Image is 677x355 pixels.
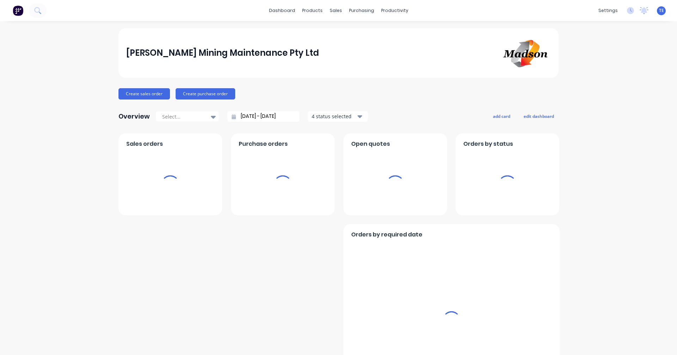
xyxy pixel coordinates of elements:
button: add card [488,112,515,121]
div: [PERSON_NAME] Mining Maintenance Pty Ltd [126,46,319,60]
div: sales [326,5,346,16]
button: edit dashboard [519,112,559,121]
span: TE [659,7,664,14]
div: 4 status selected [312,113,356,120]
img: Madson Mining Maintenance Pty Ltd [501,37,551,70]
span: Sales orders [126,140,163,148]
div: Overview [118,109,150,124]
span: Orders by required date [351,230,422,239]
button: Create sales order [118,88,170,100]
button: Create purchase order [176,88,235,100]
div: products [299,5,326,16]
span: Purchase orders [239,140,288,148]
span: Open quotes [351,140,390,148]
img: Factory [13,5,23,16]
div: productivity [378,5,412,16]
div: purchasing [346,5,378,16]
button: 4 status selected [308,111,368,122]
span: Orders by status [463,140,513,148]
div: settings [595,5,621,16]
a: dashboard [266,5,299,16]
